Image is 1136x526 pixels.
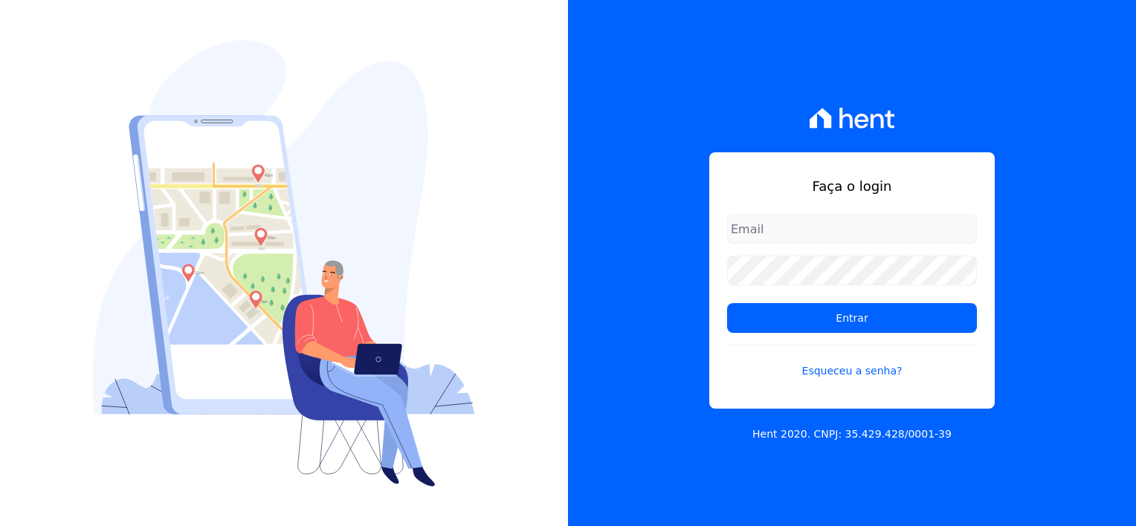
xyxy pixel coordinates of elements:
[727,214,977,244] input: Email
[93,40,475,487] img: Login
[727,303,977,333] input: Entrar
[727,176,977,196] h1: Faça o login
[727,345,977,379] a: Esqueceu a senha?
[752,426,952,442] p: Hent 2020. CNPJ: 35.429.428/0001-39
